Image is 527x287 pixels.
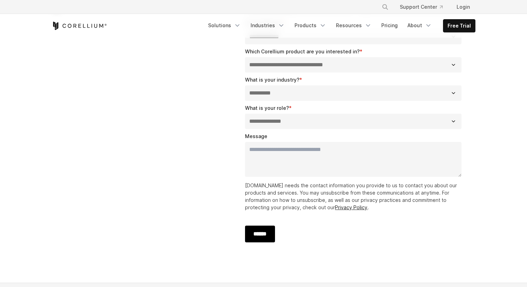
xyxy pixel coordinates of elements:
[451,1,475,13] a: Login
[52,22,107,30] a: Corellium Home
[403,19,436,32] a: About
[245,105,289,111] span: What is your role?
[246,19,289,32] a: Industries
[245,48,360,54] span: Which Corellium product are you interested in?
[377,19,402,32] a: Pricing
[245,133,267,139] span: Message
[443,20,475,32] a: Free Trial
[335,204,367,210] a: Privacy Policy
[245,77,299,83] span: What is your industry?
[245,182,464,211] p: [DOMAIN_NAME] needs the contact information you provide to us to contact you about our products a...
[379,1,391,13] button: Search
[394,1,448,13] a: Support Center
[373,1,475,13] div: Navigation Menu
[204,19,245,32] a: Solutions
[332,19,376,32] a: Resources
[290,19,330,32] a: Products
[204,19,475,32] div: Navigation Menu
